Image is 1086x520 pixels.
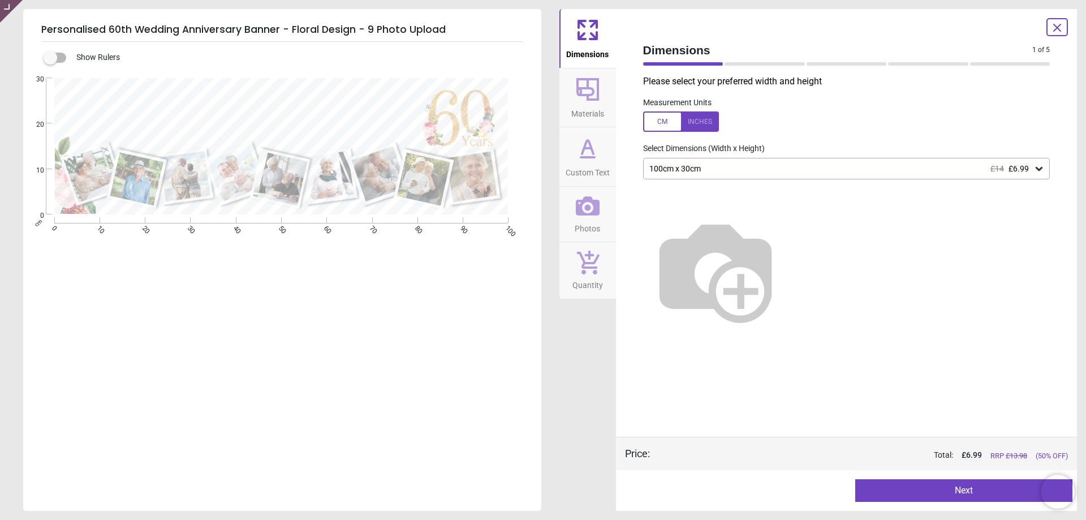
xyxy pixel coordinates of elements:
span: 1 of 5 [1032,45,1050,55]
span: Custom Text [566,162,610,179]
button: Custom Text [559,127,616,186]
span: Photos [575,218,600,235]
button: Dimensions [559,9,616,68]
span: 30 [23,75,44,84]
div: Show Rulers [50,51,541,65]
h5: Personalised 60th Wedding Anniversary Banner - Floral Design - 9 Photo Upload [41,18,523,42]
span: (50% OFF) [1036,451,1068,461]
span: RRP [990,451,1027,461]
img: Helper for size comparison [643,197,788,342]
span: £ [962,450,982,461]
p: Please select your preferred width and height [643,75,1059,88]
span: Quantity [572,274,603,291]
span: 20 [23,120,44,130]
div: Total: [667,450,1068,461]
span: 6.99 [966,450,982,459]
button: Quantity [559,242,616,299]
span: 10 [23,166,44,175]
div: Price : [625,446,650,461]
span: £ 13.98 [1006,452,1027,460]
span: Materials [571,103,604,120]
span: 0 [23,211,44,221]
div: 100cm x 30cm [648,164,1034,174]
button: Materials [559,68,616,127]
label: Measurement Units [643,97,712,109]
span: £14 [990,164,1004,173]
button: Next [855,479,1072,502]
span: £6.99 [1009,164,1029,173]
label: Select Dimensions (Width x Height) [634,143,765,154]
span: Dimensions [566,44,609,61]
span: Dimensions [643,42,1033,58]
button: Photos [559,187,616,242]
iframe: Brevo live chat [1041,475,1075,509]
